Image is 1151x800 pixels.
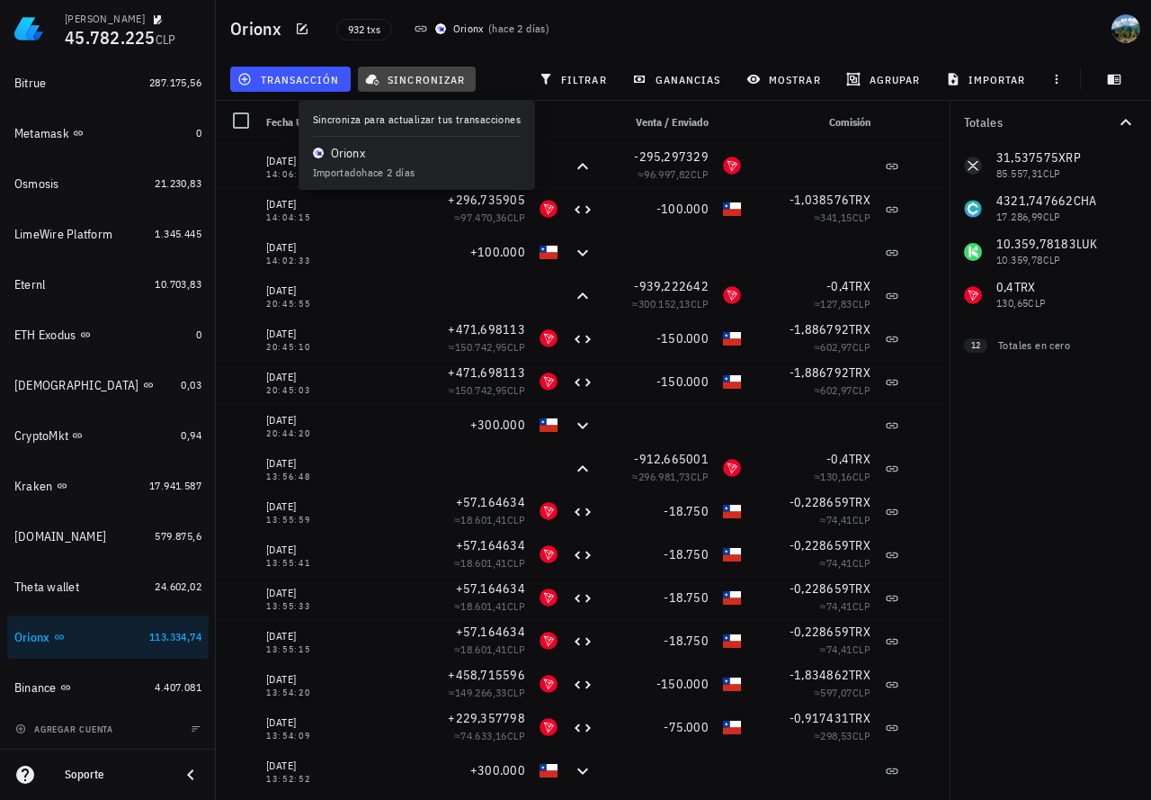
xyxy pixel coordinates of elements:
[739,67,832,92] button: mostrar
[348,20,380,40] span: 932 txs
[266,584,324,602] div: [DATE]
[266,516,324,525] div: 13:55:59
[723,329,741,347] div: CLP-icon
[460,643,507,656] span: 18.601,41
[456,580,526,597] span: +57,164634
[266,559,324,568] div: 13:55:41
[181,378,201,391] span: 0,03
[14,529,106,544] div: [DOMAIN_NAME]
[155,680,201,694] span: 4.407.081
[540,416,558,434] div: CLP-icon
[14,630,50,645] div: Orionx
[492,22,545,35] span: hace 2 días
[369,72,465,86] span: sincronizar
[435,23,446,34] img: orionx
[19,724,113,735] span: agregar cuenta
[266,732,324,741] div: 13:54:09
[181,428,201,442] span: 0,94
[820,470,852,483] span: 130,16
[790,321,849,337] span: -1,886792
[750,72,821,86] span: mostrar
[723,589,741,607] div: CLP-icon
[852,470,870,483] span: CLP
[266,115,315,129] span: Fecha UTC
[266,300,324,309] div: 20:45:55
[540,675,558,693] div: TRX-icon
[849,667,870,683] span: TRX
[448,321,525,337] span: +471,698113
[14,277,46,292] div: Eternl
[266,343,324,352] div: 20:45:10
[7,464,209,508] a: Kraken 17.941.587
[266,645,324,654] div: 13:55:15
[826,451,849,467] span: -0,4
[417,101,532,144] div: Compra / Recibido
[852,297,870,310] span: CLP
[266,282,324,300] div: [DATE]
[790,494,849,510] span: -0,228659
[636,72,720,86] span: ganancias
[65,768,165,782] div: Soporte
[638,297,691,310] span: 300.152,13
[814,383,870,397] span: ≈
[634,278,709,294] span: -939,222642
[266,213,324,222] div: 14:04:15
[149,630,201,643] span: 113.334,74
[638,470,691,483] span: 296.981,73
[723,502,741,520] div: CLP-icon
[790,192,849,208] span: -1,038576
[266,688,324,697] div: 13:54:20
[448,667,525,683] span: +458,715596
[540,761,558,779] div: CLP-icon
[849,451,870,467] span: TRX
[852,729,870,742] span: CLP
[470,417,525,433] span: +300.000
[998,337,1101,354] div: Totales en cero
[964,116,1115,129] div: Totales
[852,556,870,570] span: CLP
[814,686,870,699] span: ≈
[723,459,741,477] div: TRX-icon
[820,556,870,570] span: ≈
[266,454,324,472] div: [DATE]
[7,112,209,155] a: Metamask 0
[507,686,525,699] span: CLP
[14,428,68,444] div: CryptoMkt
[826,278,849,294] span: -0,4
[656,201,709,217] span: -100.000
[632,470,709,483] span: ≈
[656,373,709,390] span: -150.000
[266,627,324,645] div: [DATE]
[507,729,525,742] span: CLP
[460,729,507,742] span: 74.633,16
[14,176,59,192] div: Osmosis
[266,498,324,516] div: [DATE]
[634,451,709,467] span: -912,665001
[7,61,209,104] a: Bitrue 287.175,56
[540,589,558,607] div: TRX-icon
[266,256,324,265] div: 14:02:33
[155,529,201,543] span: 579.875,6
[849,710,870,726] span: TRX
[460,599,507,613] span: 18.601,41
[460,513,507,526] span: 18.601,41
[266,170,324,179] div: 14:06:05
[14,14,43,43] img: LedgiFi
[266,411,324,429] div: [DATE]
[531,67,618,92] button: filtrar
[723,545,741,563] div: CLP-icon
[540,200,558,218] div: TRX-icon
[14,580,79,595] div: Theta wallet
[454,729,525,742] span: ≈
[820,686,852,699] span: 597,07
[540,545,558,563] div: TRX-icon
[540,718,558,736] div: TRX-icon
[790,710,849,726] span: -0,917431
[266,152,324,170] div: [DATE]
[723,632,741,650] div: CLP-icon
[196,328,201,341] span: 0
[507,556,525,570] span: CLP
[507,513,525,526] span: CLP
[820,513,870,526] span: ≈
[540,243,558,261] div: CLP-icon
